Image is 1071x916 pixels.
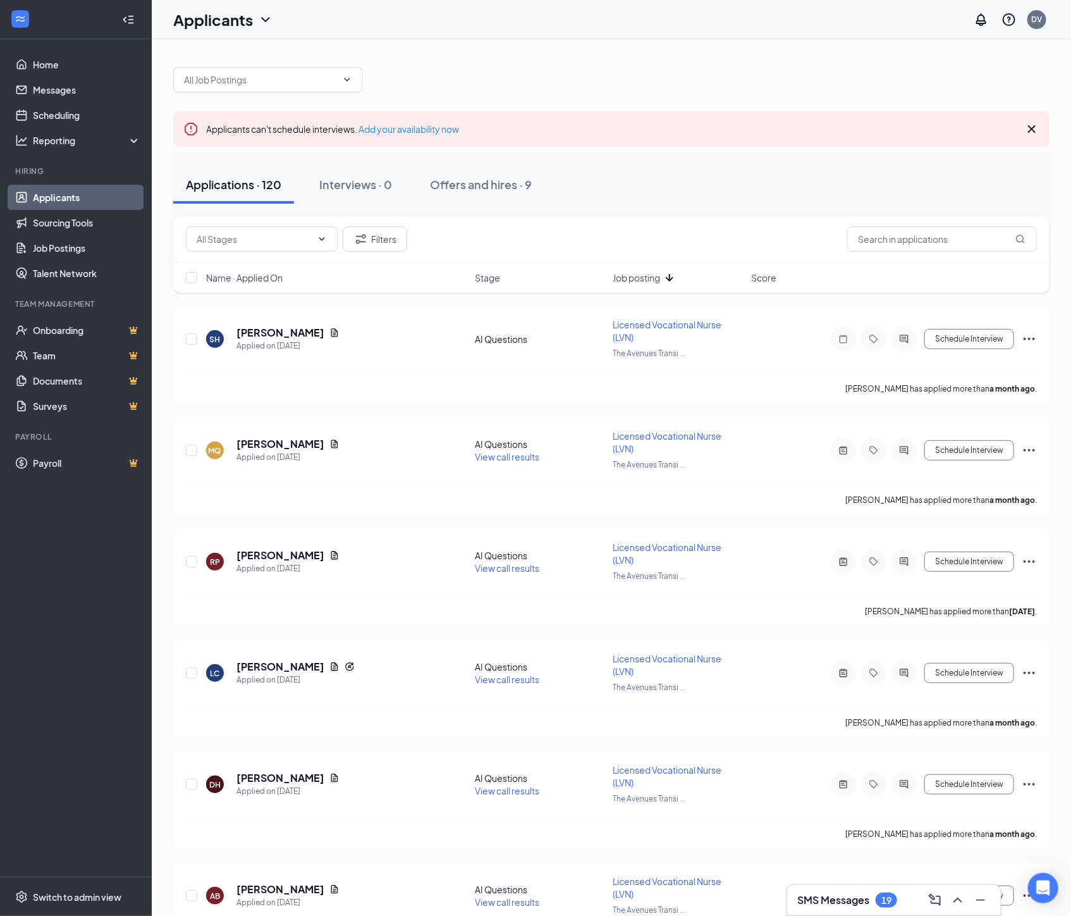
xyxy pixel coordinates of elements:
input: All Job Postings [184,73,337,87]
svg: ActiveChat [897,668,912,678]
button: Schedule Interview [924,552,1014,572]
span: The Avenues Transi ... [613,683,686,692]
svg: ChevronDown [342,75,352,85]
svg: ArrowDown [662,270,677,285]
svg: ActiveNote [836,779,851,789]
svg: ActiveChat [897,334,912,344]
b: a month ago [989,495,1035,505]
svg: WorkstreamLogo [14,13,27,25]
span: Licensed Vocational Nurse (LVN) [613,542,722,566]
a: PayrollCrown [33,450,141,476]
svg: Tag [866,668,881,678]
svg: ActiveChat [897,445,912,455]
h5: [PERSON_NAME] [236,660,324,674]
svg: ActiveNote [836,668,851,678]
svg: Document [329,662,340,672]
p: [PERSON_NAME] has applied more than . [845,717,1037,728]
div: Applied on [DATE] [236,785,340,798]
div: SH [210,334,221,345]
div: DH [209,779,221,790]
div: Applied on [DATE] [236,451,340,464]
span: Job posting [613,271,661,284]
svg: ComposeMessage [927,893,943,908]
svg: Ellipses [1022,888,1037,903]
svg: Ellipses [1022,443,1037,458]
a: Sourcing Tools [33,210,141,235]
a: Messages [33,77,141,102]
button: Schedule Interview [924,329,1014,349]
svg: QuestionInfo [1001,12,1017,27]
h5: [PERSON_NAME] [236,548,324,562]
div: Hiring [15,166,138,176]
p: [PERSON_NAME] has applied more than . [845,495,1037,505]
svg: Document [329,328,340,338]
div: Open Intercom Messenger [1028,873,1058,903]
div: AI Questions [475,772,606,784]
a: Add your availability now [358,123,459,135]
a: SurveysCrown [33,393,141,419]
span: The Avenues Transi ... [613,460,686,469]
span: View call results [475,896,539,908]
p: [PERSON_NAME] has applied more than . [865,606,1037,617]
b: a month ago [989,384,1035,393]
button: Minimize [970,890,991,910]
svg: Error [183,121,199,137]
div: Team Management [15,299,138,309]
div: AI Questions [475,549,606,562]
svg: Tag [866,779,881,789]
b: a month ago [989,829,1035,839]
a: Scheduling [33,102,141,128]
button: Filter Filters [343,226,407,252]
span: The Avenues Transi ... [613,571,686,581]
div: 19 [881,895,891,906]
button: Schedule Interview [924,440,1014,461]
div: Reporting [33,134,142,147]
svg: ActiveNote [836,557,851,567]
b: a month ago [989,718,1035,727]
button: ComposeMessage [925,890,945,910]
svg: Analysis [15,134,28,147]
span: View call results [475,562,539,574]
svg: ChevronDown [317,234,327,244]
span: View call results [475,785,539,796]
span: View call results [475,451,539,462]
a: OnboardingCrown [33,318,141,343]
svg: MagnifyingGlass [1015,234,1025,244]
div: LC [211,668,220,679]
div: Switch to admin view [33,891,121,903]
button: Schedule Interview [924,663,1014,683]
h1: Applicants [173,9,253,30]
svg: Minimize [973,893,988,908]
svg: ActiveChat [897,557,912,567]
svg: Document [329,773,340,783]
span: Licensed Vocational Nurse (LVN) [613,319,722,343]
h5: [PERSON_NAME] [236,771,324,785]
button: ChevronUp [948,890,968,910]
svg: Collapse [122,13,135,26]
h5: [PERSON_NAME] [236,882,324,896]
button: Schedule Interview [924,774,1014,795]
svg: ActiveNote [836,445,851,455]
div: AI Questions [475,438,606,450]
svg: Ellipses [1022,777,1037,792]
div: Applied on [DATE] [236,896,340,909]
p: [PERSON_NAME] has applied more than . [845,383,1037,394]
svg: ChevronUp [950,893,965,908]
div: Applied on [DATE] [236,340,340,352]
span: Licensed Vocational Nurse (LVN) [613,876,722,900]
b: [DATE] [1009,607,1035,616]
svg: Document [329,550,340,560]
div: AI Questions [475,660,606,673]
a: DocumentsCrown [33,368,141,393]
div: Interviews · 0 [319,176,392,192]
span: Licensed Vocational Nurse (LVN) [613,653,722,677]
input: Search in applications [847,226,1037,252]
div: DV [1032,14,1043,25]
div: Offers and hires · 9 [430,176,532,192]
span: Stage [475,271,500,284]
svg: Ellipses [1022,665,1037,681]
div: Applied on [DATE] [236,562,340,575]
span: Name · Applied On [206,271,283,284]
svg: Ellipses [1022,331,1037,347]
div: AI Questions [475,333,606,345]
